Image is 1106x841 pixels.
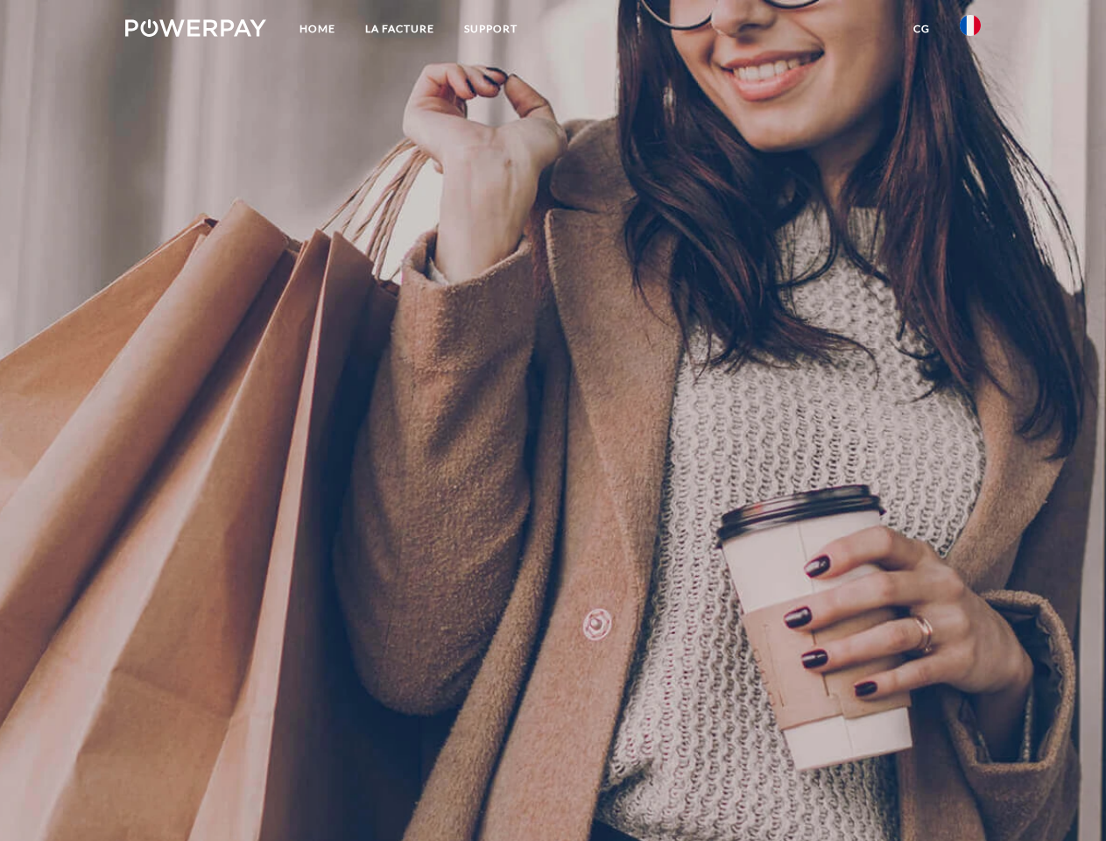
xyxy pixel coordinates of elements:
[449,13,532,45] a: Support
[960,15,981,36] img: fr
[125,19,266,37] img: logo-powerpay-white.svg
[285,13,350,45] a: Home
[350,13,449,45] a: LA FACTURE
[898,13,945,45] a: CG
